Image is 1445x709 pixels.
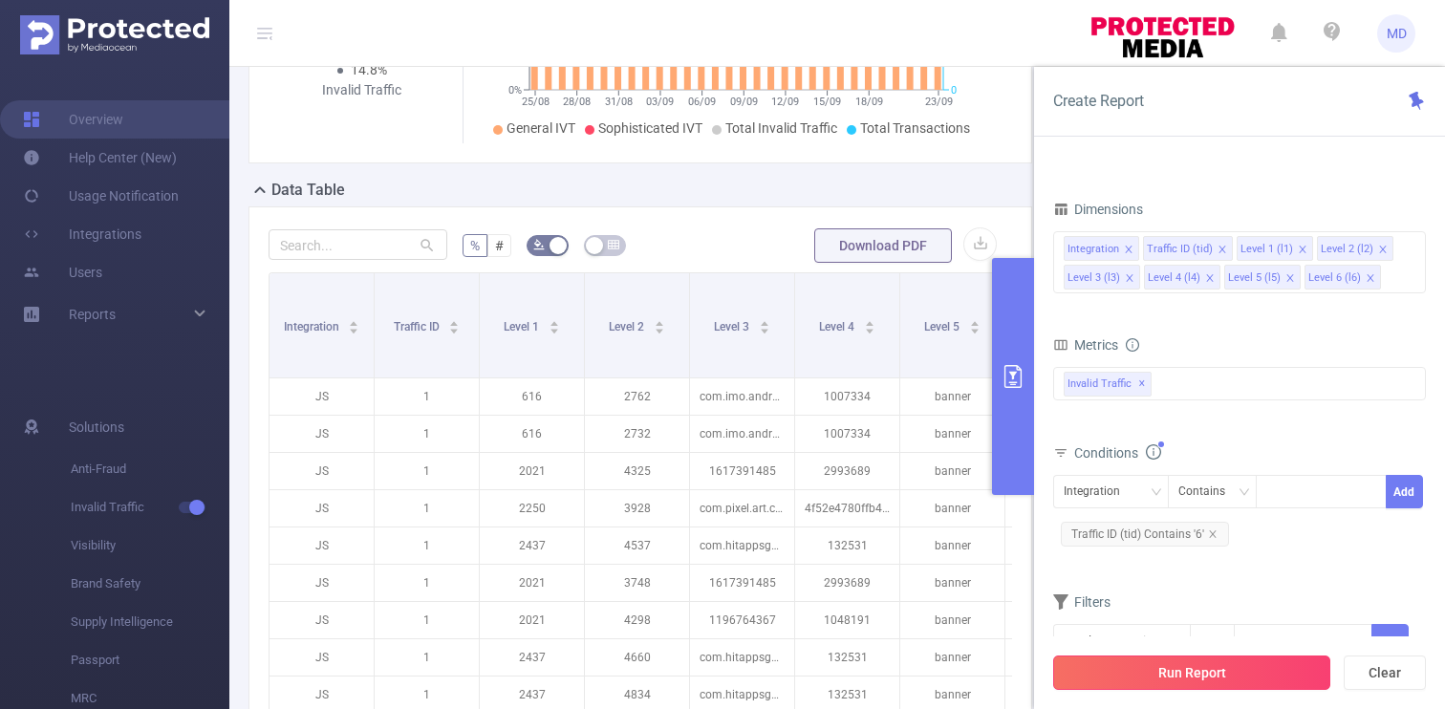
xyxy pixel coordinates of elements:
p: com.pixel.art.coloring.color.number [690,490,794,526]
p: 132531 [795,639,899,676]
i: icon: close [1378,245,1388,256]
i: icon: caret-down [349,326,359,332]
span: 14.8% [351,62,387,77]
i: icon: caret-down [864,326,874,332]
p: 4325 [585,453,689,489]
div: Integration [1064,476,1133,507]
p: banner [900,565,1004,601]
p: banner [900,490,1004,526]
i: icon: close [1366,273,1375,285]
span: Filters [1053,594,1111,610]
i: icon: info-circle [1146,444,1161,460]
span: Dimensions [1053,202,1143,217]
tspan: 18/09 [854,96,882,108]
li: Integration [1064,236,1139,261]
button: Download PDF [814,228,952,263]
i: icon: close [1218,245,1227,256]
p: 2993689 [795,565,899,601]
p: 4537 [585,527,689,564]
span: Level 1 [504,320,542,333]
div: Sort [448,318,460,330]
i: icon: down [1151,486,1162,500]
i: icon: close [1285,273,1295,285]
i: icon: down [1217,635,1228,649]
span: Anti-Fraud [71,450,229,488]
p: 2732 [585,416,689,452]
p: 1617391485 [690,453,794,489]
span: Level 2 [609,320,647,333]
div: Level 2 (l2) [1321,237,1373,262]
span: Invalid Traffic [1064,372,1152,397]
button: Add [1371,624,1409,657]
p: 1 [375,602,479,638]
i: icon: caret-down [549,326,559,332]
span: ✕ [1138,373,1146,396]
span: Metrics [1053,337,1118,353]
p: 616 [480,416,584,452]
div: Sort [654,318,665,330]
i: icon: caret-up [449,318,460,324]
span: # [495,238,504,253]
p: banner [900,527,1004,564]
p: 2021 [480,602,584,638]
div: Contains [1178,476,1239,507]
p: 2437 [480,527,584,564]
p: com.imo.android.imoim [690,378,794,415]
p: 2021 [480,453,584,489]
p: JS [270,490,374,526]
tspan: 09/09 [729,96,757,108]
p: JS [270,416,374,452]
li: Level 2 (l2) [1317,236,1393,261]
tspan: 15/09 [813,96,841,108]
p: app [1005,527,1110,564]
p: 1007334 [795,416,899,452]
span: Create Report [1053,92,1144,110]
p: 1196764367 [690,602,794,638]
p: banner [900,378,1004,415]
p: app [1005,490,1110,526]
li: Traffic ID (tid) [1143,236,1233,261]
p: 1 [375,490,479,526]
p: 1048191 [795,602,899,638]
p: app [1005,639,1110,676]
div: Level 1 (l1) [1240,237,1293,262]
p: com.hitappsgames.connectwords [690,527,794,564]
p: 1 [375,416,479,452]
i: icon: caret-up [864,318,874,324]
i: icon: caret-up [549,318,559,324]
li: Level 5 (l5) [1224,265,1301,290]
i: icon: caret-up [654,318,664,324]
i: icon: info-circle [1126,338,1139,352]
div: Sort [549,318,560,330]
li: Level 6 (l6) [1305,265,1381,290]
i: icon: close [1208,529,1218,539]
i: icon: down [1239,486,1250,500]
tspan: 0% [508,84,522,97]
div: Level 3 (l3) [1068,266,1120,290]
p: 1 [375,565,479,601]
a: Reports [69,295,116,333]
p: 1 [375,639,479,676]
tspan: 28/08 [563,96,591,108]
p: 616 [480,378,584,415]
span: % [470,238,480,253]
p: JS [270,527,374,564]
span: Reports [69,307,116,322]
i: icon: close [1124,245,1133,256]
tspan: 23/09 [924,96,952,108]
p: JS [270,602,374,638]
p: 4298 [585,602,689,638]
tspan: 03/09 [646,96,674,108]
i: icon: caret-down [969,326,980,332]
p: app [1005,565,1110,601]
div: Level 5 (l5) [1228,266,1281,290]
span: Integration [284,320,342,333]
tspan: 12/09 [771,96,799,108]
tspan: 06/09 [688,96,716,108]
span: Passport [71,641,229,679]
p: 2021 [480,565,584,601]
i: icon: bg-colors [533,239,545,250]
button: Add [1386,475,1423,508]
span: General IVT [507,120,575,136]
p: 1617391485 [690,565,794,601]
